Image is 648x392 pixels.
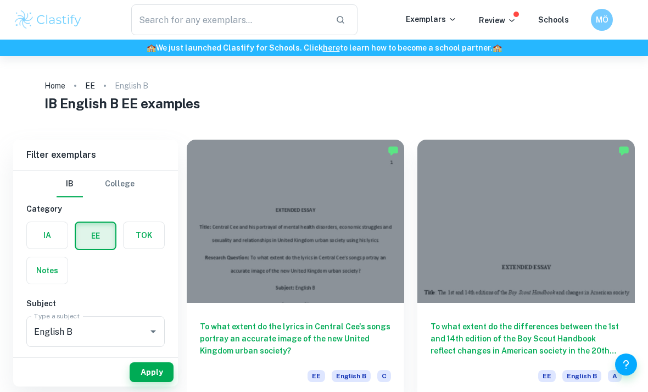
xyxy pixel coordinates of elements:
[323,43,340,52] a: here
[608,370,622,382] span: A
[406,13,457,25] p: Exemplars
[27,257,68,284] button: Notes
[2,42,646,54] h6: We just launched Clastify for Schools. Click to learn how to become a school partner.
[115,80,148,92] p: English B
[57,171,83,197] button: IB
[618,145,629,156] img: Marked
[332,370,371,382] span: English B
[431,321,622,357] h6: To what extent do the differences between the 1st and 14th edition of the Boy Scout Handbook refl...
[479,14,516,26] p: Review
[538,370,556,382] span: EE
[13,140,178,170] h6: Filter exemplars
[44,93,604,113] h1: IB English B EE examples
[200,321,391,357] h6: To what extent do the lyrics in Central Cee's songs portray an accurate image of the new United K...
[591,9,613,31] button: MÖ
[131,4,327,35] input: Search for any exemplars...
[26,203,165,215] h6: Category
[105,171,135,197] button: College
[27,222,68,249] button: IA
[34,311,80,321] label: Type a subject
[493,43,502,52] span: 🏫
[13,9,83,31] img: Clastify logo
[124,222,164,249] button: TOK
[130,362,174,382] button: Apply
[26,297,165,310] h6: Subject
[146,324,161,339] button: Open
[615,354,637,376] button: Help and Feedback
[85,78,95,93] a: EE
[596,14,608,26] h6: MÖ
[44,78,65,93] a: Home
[388,145,399,156] img: Marked
[308,370,325,382] span: EE
[562,370,601,382] span: English B
[76,223,115,249] button: EE
[147,43,156,52] span: 🏫
[538,15,569,24] a: Schools
[57,171,135,197] div: Filter type choice
[377,370,391,382] span: C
